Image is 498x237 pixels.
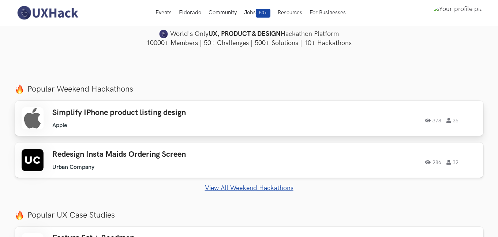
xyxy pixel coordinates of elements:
span: 25 [446,118,458,123]
span: 50+ [256,9,270,18]
h3: Redesign Insta Maids Ordering Screen [52,150,260,159]
img: uxhack-favicon-image.png [159,29,168,39]
h4: World's Only Hackathon Platform [15,29,483,39]
h3: Simplify IPhone product listing design [52,108,260,118]
img: Your profile pic [433,5,483,21]
img: UXHack-logo.png [15,5,80,21]
a: Redesign Insta Maids Ordering Screen Urban Company 286 32 [15,142,483,178]
li: Urban Company [52,164,94,171]
a: Simplify IPhone product listing design Apple 378 25 [15,101,483,136]
span: 32 [446,160,458,165]
a: View All Weekend Hackathons [15,184,483,192]
span: 378 [425,118,441,123]
strong: UX, PRODUCT & DESIGN [209,29,281,39]
li: Apple [52,122,67,129]
h4: 10000+ Members | 50+ Challenges | 500+ Solutions | 10+ Hackathons [15,38,483,48]
label: Popular Weekend Hackathons [15,84,483,94]
img: fire.png [15,85,24,94]
img: fire.png [15,211,24,220]
label: Popular UX Case Studies [15,210,483,220]
span: 286 [425,160,441,165]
